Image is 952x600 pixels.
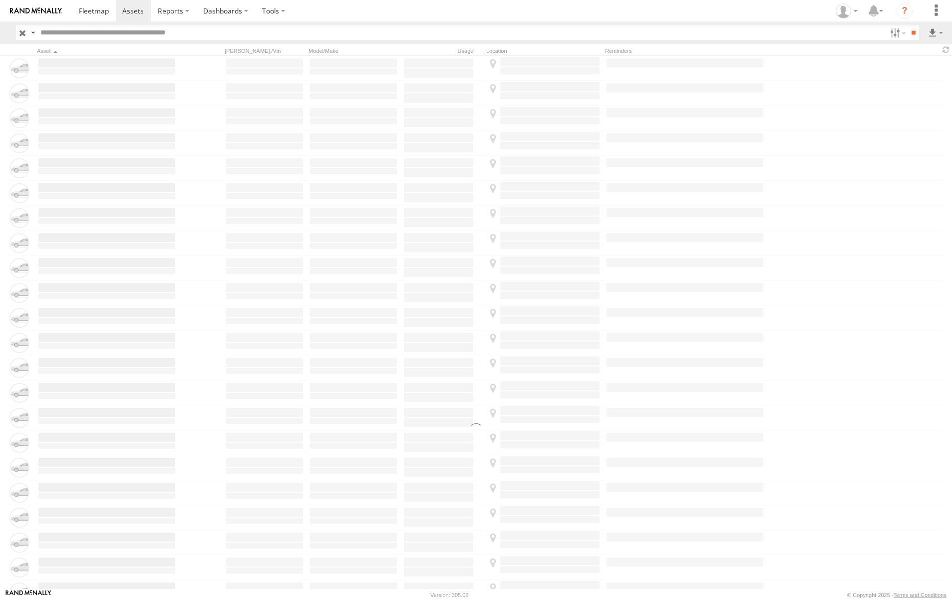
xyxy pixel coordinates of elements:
[10,7,62,14] img: rand-logo.svg
[894,592,947,598] a: Terms and Conditions
[605,47,765,54] div: Reminders
[37,47,177,54] div: Click to Sort
[847,592,947,598] div: © Copyright 2025 -
[5,590,51,600] a: Visit our Website
[430,592,468,598] div: Version: 305.02
[225,47,305,54] div: [PERSON_NAME]./Vin
[402,47,482,54] div: Usage
[897,3,913,19] i: ?
[486,47,601,54] div: Location
[309,47,398,54] div: Model/Make
[29,25,37,40] label: Search Query
[886,25,908,40] label: Search Filter Options
[940,45,952,54] span: Refresh
[832,3,861,18] div: Carlos Vazquez
[927,25,944,40] label: Export results as...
